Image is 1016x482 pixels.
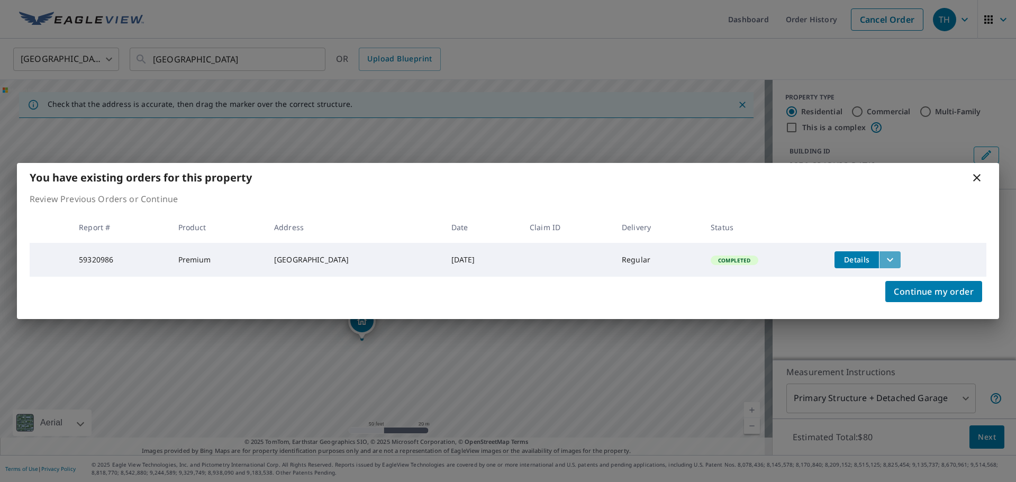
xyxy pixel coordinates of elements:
[30,193,986,205] p: Review Previous Orders or Continue
[879,251,901,268] button: filesDropdownBtn-59320986
[70,212,169,243] th: Report #
[894,284,974,299] span: Continue my order
[712,257,757,264] span: Completed
[443,243,521,277] td: [DATE]
[30,170,252,185] b: You have existing orders for this property
[70,243,169,277] td: 59320986
[170,212,266,243] th: Product
[274,254,434,265] div: [GEOGRAPHIC_DATA]
[170,243,266,277] td: Premium
[443,212,521,243] th: Date
[841,254,873,265] span: Details
[521,212,613,243] th: Claim ID
[702,212,826,243] th: Status
[613,243,702,277] td: Regular
[885,281,982,302] button: Continue my order
[266,212,443,243] th: Address
[613,212,702,243] th: Delivery
[834,251,879,268] button: detailsBtn-59320986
